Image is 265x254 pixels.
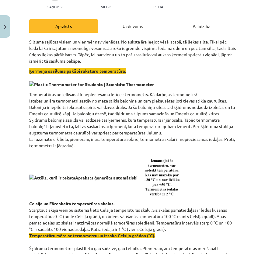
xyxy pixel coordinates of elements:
[45,5,65,9] p: Saņemsi
[29,201,114,206] strong: Celsija un Fārenheita temperatūras skalas.
[101,5,112,9] p: Viegls
[29,175,138,181] img: Attēls, kurā ir tekstsApraksts ģenerēts automātiski
[4,25,6,29] img: icon-close-lesson-0947bae3869378f0d4975bcd49f059093ad1ed9edebbc8119c70593378902aed.svg
[167,19,236,33] div: Palīdzība
[29,81,154,88] img: Plastic Thermometer for Students | Scientific Thermometer
[29,233,155,238] span: Temperatūru mēra ar termometru un izsaka Celsija grādos (°C).
[29,39,236,64] p: Siltuma sajūtas visiem un vienmēr nav vienādas. No auksta āra ieejot vēsā istabā, tā liekas silta...
[98,19,167,33] div: Uzdevums
[153,5,163,9] p: pilda
[29,19,98,33] div: Apraksts
[29,68,126,74] span: Ķermeņa sasiluma pakāpi raksturo temperatūra.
